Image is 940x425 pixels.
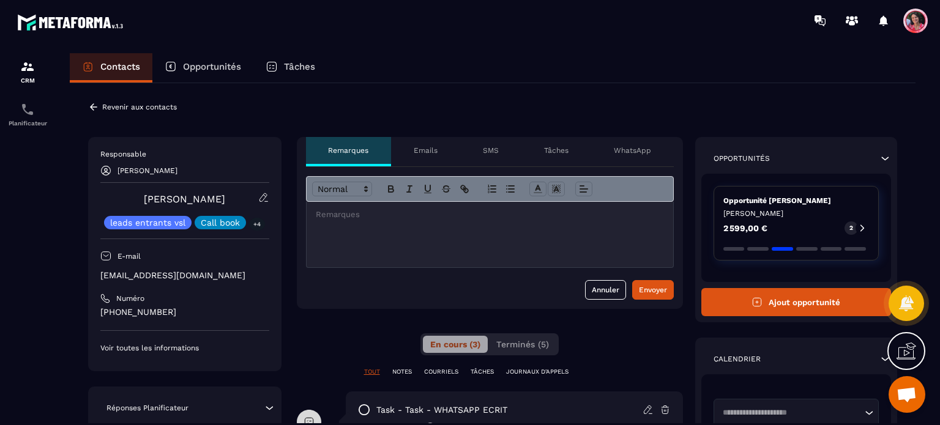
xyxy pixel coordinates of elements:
p: Calendrier [714,354,761,364]
p: +4 [249,218,265,231]
a: schedulerschedulerPlanificateur [3,93,52,136]
p: [PERSON_NAME] [117,166,177,175]
a: [PERSON_NAME] [144,193,225,205]
p: Planificateur [3,120,52,127]
p: Opportunités [183,61,241,72]
img: logo [17,11,127,34]
p: [EMAIL_ADDRESS][DOMAIN_NAME] [100,270,269,281]
p: 2 599,00 € [723,224,767,232]
img: formation [20,59,35,74]
p: Numéro [116,294,144,303]
span: En cours (3) [430,339,480,349]
p: Revenir aux contacts [102,103,177,111]
p: CRM [3,77,52,84]
a: Contacts [70,53,152,83]
p: Call book [201,218,240,227]
p: Tâches [544,146,569,155]
p: NOTES [392,368,412,376]
button: Terminés (5) [489,336,556,353]
p: Réponses Planificateur [106,403,188,413]
p: COURRIELS [424,368,458,376]
p: Opportunité [PERSON_NAME] [723,196,870,205]
p: leads entrants vsl [110,218,185,227]
p: Remarques [328,146,368,155]
button: Ajout opportunité [701,288,892,316]
p: E-mail [117,251,141,261]
p: TOUT [364,368,380,376]
p: 2 [849,224,853,232]
p: task - task - WHATSAPP ECRIT [376,404,507,416]
p: Contacts [100,61,140,72]
p: TÂCHES [471,368,494,376]
p: Tâches [284,61,315,72]
p: Voir toutes les informations [100,343,269,353]
a: Opportunités [152,53,253,83]
p: Responsable [100,149,269,159]
p: SMS [483,146,499,155]
p: JOURNAUX D'APPELS [506,368,569,376]
input: Search for option [718,407,862,419]
p: [PERSON_NAME] [723,209,870,218]
p: Opportunités [714,153,770,163]
button: En cours (3) [423,336,488,353]
div: Ouvrir le chat [889,376,925,413]
a: Tâches [253,53,327,83]
button: Annuler [585,280,626,300]
p: [PHONE_NUMBER] [100,306,269,318]
img: scheduler [20,102,35,117]
div: Envoyer [639,284,667,296]
p: WhatsApp [614,146,651,155]
p: Emails [414,146,438,155]
button: Envoyer [632,280,674,300]
span: Terminés (5) [496,339,549,349]
a: formationformationCRM [3,50,52,93]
